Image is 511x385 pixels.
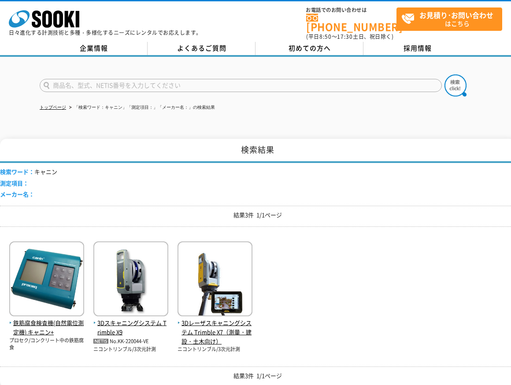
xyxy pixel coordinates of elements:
span: 17:30 [337,33,353,41]
li: 「検索ワード：キャニン」「測定項目：」「メーカー名：」の検索結果 [67,103,215,112]
input: 商品名、型式、NETIS番号を入力してください [40,79,442,92]
p: 日々進化する計測技術と多種・多様化するニーズにレンタルでお応えします。 [9,30,202,35]
p: プロセク/コンクリート中の鉄筋腐食 [9,337,84,352]
a: 初めての方へ [255,42,363,55]
span: 3Dスキャニングシステム Trimble X9 [93,318,168,337]
p: ニコントリンブル/3次元計測 [93,346,168,353]
a: お見積り･お問い合わせはこちら [396,7,502,31]
img: Trimble X9 [93,241,168,318]
a: トップページ [40,105,66,110]
span: はこちら [401,8,502,30]
a: 3Dスキャニングシステム Trimble X9 [93,309,168,337]
a: 採用情報 [363,42,471,55]
span: (平日 ～ 土日、祝日除く) [306,33,393,41]
span: お電話でのお問い合わせは [306,7,396,13]
a: 3Dレーザスキャニングシステム Trimble X7（測量・建設・土木向け） [178,309,252,346]
span: 鉄筋腐食検査機(自然電位測定機) キャニン+ [9,318,84,337]
p: No.KK-220044-VE [93,337,168,346]
span: 初めての方へ [289,43,331,53]
a: よくあるご質問 [148,42,255,55]
a: 企業情報 [40,42,148,55]
a: 鉄筋腐食検査機(自然電位測定機) キャニン+ [9,309,84,337]
span: 3Dレーザスキャニングシステム Trimble X7（測量・建設・土木向け） [178,318,252,346]
strong: お見積り･お問い合わせ [419,10,493,20]
img: キャニン+ [9,241,84,318]
p: ニコントリンブル/3次元計測 [178,346,252,353]
img: Trimble X7（測量・建設・土木向け） [178,241,252,318]
img: btn_search.png [444,74,467,96]
a: [PHONE_NUMBER] [306,14,396,32]
span: 8:50 [319,33,332,41]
